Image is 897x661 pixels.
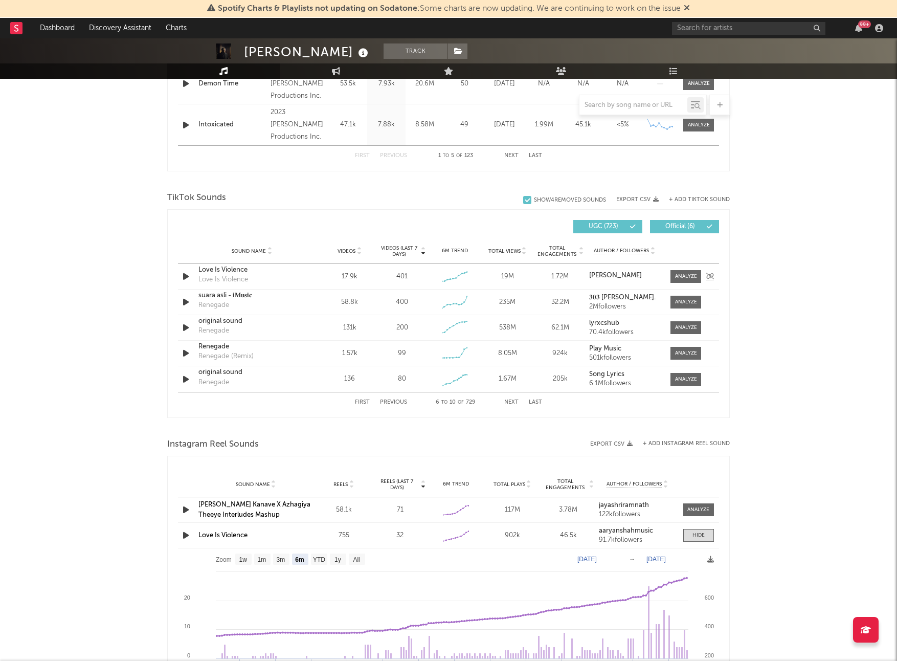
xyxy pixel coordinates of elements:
[198,300,229,311] div: Renegade
[318,531,369,541] div: 755
[333,481,348,488] span: Reels
[408,79,441,89] div: 20.6M
[590,441,633,447] button: Export CSV
[331,120,365,130] div: 47.1k
[858,20,871,28] div: 99 +
[536,323,584,333] div: 62.1M
[82,18,159,38] a: Discovery Assistant
[198,265,305,275] a: Love Is Violence
[616,196,659,203] button: Export CSV
[295,556,304,563] text: 6m
[589,294,660,301] a: 𝟑𝟎𝟑 [PERSON_NAME].
[599,527,676,535] a: aaryanshahmusic
[589,320,660,327] a: lyrxcshub
[529,400,542,405] button: Last
[441,400,447,405] span: to
[458,400,464,405] span: of
[159,18,194,38] a: Charts
[355,400,370,405] button: First
[629,556,635,563] text: →
[398,374,406,384] div: 80
[527,120,561,130] div: 1.99M
[527,79,561,89] div: N/A
[326,272,373,282] div: 17.9k
[396,323,408,333] div: 200
[446,120,482,130] div: 49
[543,505,594,515] div: 3.78M
[374,505,425,515] div: 71
[672,22,825,35] input: Search for artists
[536,297,584,307] div: 32.2M
[334,556,341,563] text: 1y
[487,79,522,89] div: [DATE]
[577,556,597,563] text: [DATE]
[484,272,531,282] div: 19M
[536,374,584,384] div: 205k
[487,531,538,541] div: 902k
[187,652,190,658] text: 0
[488,248,521,254] span: Total Views
[198,326,229,336] div: Renegade
[705,652,714,658] text: 200
[198,342,305,352] a: Renegade
[504,153,519,159] button: Next
[326,297,373,307] div: 58.8k
[428,150,484,162] div: 1 5 123
[487,120,522,130] div: [DATE]
[589,320,619,326] strong: lyrxcshub
[589,272,642,279] strong: [PERSON_NAME]
[378,245,420,257] span: Videos (last 7 days)
[355,153,370,159] button: First
[370,79,403,89] div: 7.93k
[534,197,606,204] div: Show 4 Removed Sounds
[579,101,687,109] input: Search by song name or URL
[167,192,226,204] span: TikTok Sounds
[198,501,310,518] a: [PERSON_NAME] Kanave X Azhagiya Theeye Interludes Mashup
[184,623,190,629] text: 10
[589,303,660,311] div: 2M followers
[650,220,719,233] button: Official(6)
[271,65,326,102] div: 2020 [PERSON_NAME] Productions Inc.
[232,248,266,254] span: Sound Name
[370,120,403,130] div: 7.88k
[484,297,531,307] div: 235M
[606,79,640,89] div: N/A
[331,79,365,89] div: 53.5k
[484,323,531,333] div: 538M
[536,245,578,257] span: Total Engagements
[589,355,660,362] div: 501k followers
[408,120,441,130] div: 8.58M
[589,329,660,336] div: 70.4k followers
[326,323,373,333] div: 131k
[277,556,285,563] text: 3m
[484,374,531,384] div: 1.67M
[374,478,419,491] span: Reels (last 7 days)
[606,120,640,130] div: <5%
[198,351,254,362] div: Renegade (Remix)
[198,532,248,539] a: Love Is Violence
[543,478,588,491] span: Total Engagements
[580,224,627,230] span: UGC ( 723 )
[338,248,355,254] span: Videos
[258,556,266,563] text: 1m
[326,348,373,359] div: 1.57k
[313,556,325,563] text: YTD
[198,79,265,89] div: Demon Time
[504,400,519,405] button: Next
[487,505,538,515] div: 117M
[353,556,360,563] text: All
[198,316,305,326] a: original sound
[543,531,594,541] div: 46.5k
[33,18,82,38] a: Dashboard
[589,345,621,352] strong: Play Music
[536,272,584,282] div: 1.72M
[599,502,676,509] a: jayashriramnath
[484,348,531,359] div: 8.05M
[198,120,265,130] div: Intoxicated
[633,441,730,447] div: + Add Instagram Reel Sound
[566,120,600,130] div: 45.1k
[396,297,408,307] div: 400
[218,5,681,13] span: : Some charts are now updating. We are continuing to work on the issue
